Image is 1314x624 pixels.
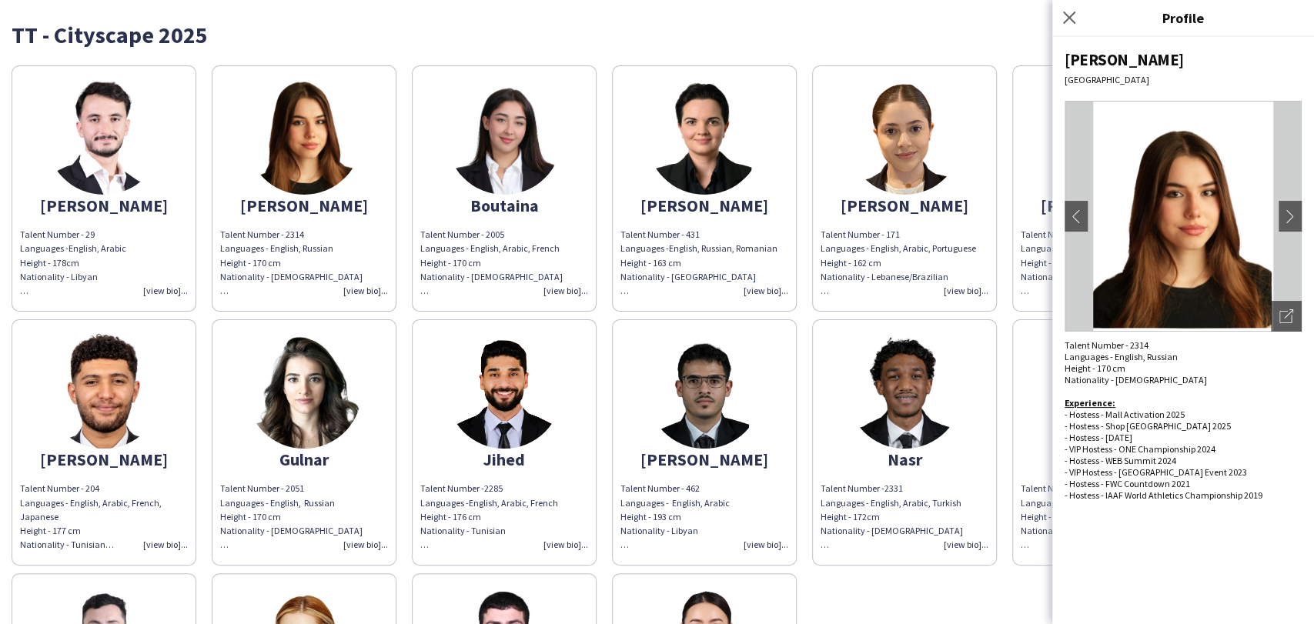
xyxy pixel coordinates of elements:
span: Talent Number - 2314 [1065,339,1148,351]
span: Languages - English, Russian [220,497,335,509]
img: thumb-24027445-e4bb-4dde-9a2a-904929da0a6e.png [847,333,962,449]
div: - VIP Hostess - [GEOGRAPHIC_DATA] Event 2023 - Hostess - FWC Countdown 2021 [1065,466,1302,489]
span: Languages - English, Arabic [620,497,730,509]
h3: Profile [1052,8,1314,28]
span: Nationality - Libyan [620,525,698,550]
span: Talent Number -2285 Languages -English, Arabic, French Height - 176 cm Nationality - Tunisian [420,482,558,550]
div: Talent Number - 1931 Languages - English, Arabic Height - 183 cm Nationality - Syrian [1021,228,1189,298]
div: Nour [1021,452,1189,466]
span: Talent Number - 171 Languages - English, Arabic, Portuguese Height - 162 cm Nationality - Lebanes... [821,229,976,296]
div: [PERSON_NAME] [821,199,988,212]
span: Height - 178cm [20,257,79,269]
div: - Hostess - [DATE] [1065,432,1302,443]
img: Crew avatar or photo [1065,101,1302,332]
span: Talent Number - 29 Languages - [20,229,95,254]
span: Height - 193 cm [620,511,681,522]
img: thumb-2f978ac4-2f16-45c0-8638-0408f1e67c19.png [647,333,762,449]
img: thumb-82cd6232-34da-43cd-8e71-bad1ae3a7233.jpg [446,333,562,449]
img: thumb-b083d176-5831-489b-b25d-683b51895855.png [246,79,362,195]
span: Height - 163 cm [620,257,681,269]
div: [PERSON_NAME] [20,452,188,466]
span: Talent Number - 204 Languages - English, Arabic, French, Japanese Height - 177 cm Nationality - T... [20,482,162,550]
span: Languages - English, Russian Height - 170 cm Nationality - [DEMOGRAPHIC_DATA] [220,242,363,296]
img: thumb-fc0ec41b-593b-4b91-99e2-c5bc9b7bb986.png [46,333,162,449]
div: - VIP Hostess - ONE Championship 2024 [1065,443,1302,455]
img: thumb-66549d24eb896.jpeg [1047,333,1162,449]
div: [PERSON_NAME] [220,199,388,212]
span: Height - 170 cm [220,511,281,522]
div: - Hostess - WEB Summit 2024 [1065,455,1302,466]
span: English, Russian, Romanian [669,242,777,254]
img: thumb-e4113425-5afa-4119-9bfc-ab93567e8ec3.png [446,79,562,195]
div: - Hostess - Shop [GEOGRAPHIC_DATA] 2025 [1065,420,1302,432]
div: - Hostess - IAAF World Athletics Championship 2019 [1065,489,1302,501]
div: Open photos pop-in [1271,301,1302,332]
div: Gulnar [220,452,388,466]
span: Nationality - Libyan [20,271,98,282]
span: Talent Number - 2314 [220,229,304,240]
span: Talent Number - 462 [620,482,700,494]
div: Talent Number - 2005 [420,228,588,242]
img: thumb-2e773132-ef44-479f-9502-58c033076bc2.png [647,79,762,195]
div: TT - Cityscape 2025 [12,23,1302,46]
span: Talent Number - 38 Languages - English, Arabic, French Height - 162 cm Nationality - Tunisian [1021,482,1160,550]
span: Talent Number - 431 Languages - [620,229,700,254]
span: English, Arabic [69,242,126,254]
div: [PERSON_NAME] [620,452,788,466]
div: Nationality - [GEOGRAPHIC_DATA] [620,270,788,298]
div: Nasr [821,452,988,466]
img: thumb-cf1ef100-bd4c-4bfa-8225-f76fb2db5789.png [1047,79,1162,195]
span: Languages - English, Arabic, French Height - 170 cm Nationality - [DEMOGRAPHIC_DATA] [420,242,563,296]
div: [PERSON_NAME] [20,199,188,212]
u: Experience: [1065,397,1115,409]
span: Languages - English, Russian Height - 170 cm Nationality - [DEMOGRAPHIC_DATA] [1065,351,1207,385]
img: thumb-99595767-d77e-4714-a9c3-349fba0315ce.png [847,79,962,195]
div: [PERSON_NAME] [1021,199,1189,212]
div: - Hostess - Mall Activation 2025 [1065,397,1302,420]
img: thumb-c1daa408-3f4e-4daf-973d-e9d8305fab80.png [246,333,362,449]
div: [PERSON_NAME] [1065,49,1302,70]
span: Talent Number -2331 Languages - English, Arabic, Turkish Height - 172cm Nationality - [DEMOGRAPHI... [821,482,963,550]
div: [GEOGRAPHIC_DATA] [1065,74,1302,85]
img: thumb-6f468c74-4645-40a4-a044-d0cb2bae7fce.png [46,79,162,195]
span: Talent Number - 2051 [220,482,304,494]
div: Jihed [420,452,588,466]
div: Boutaina [420,199,588,212]
div: [PERSON_NAME] [620,199,788,212]
span: Nationality - [DEMOGRAPHIC_DATA] [220,525,363,536]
